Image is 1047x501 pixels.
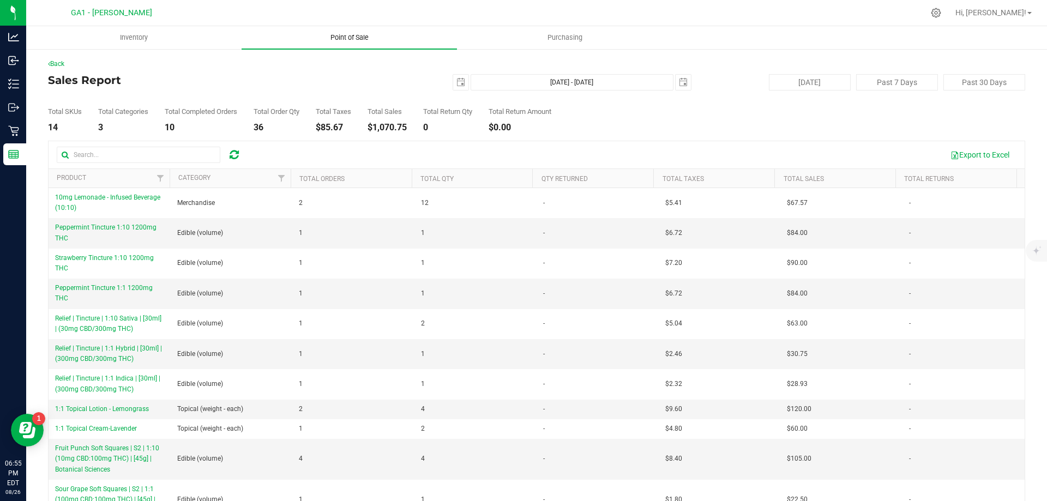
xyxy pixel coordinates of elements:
a: Point of Sale [242,26,457,49]
span: 1 [421,288,425,299]
span: 4 [421,454,425,464]
span: Topical (weight - each) [177,424,243,434]
span: Edible (volume) [177,288,223,299]
span: 1 [299,228,303,238]
span: $84.00 [787,228,808,238]
span: 2 [421,424,425,434]
div: Total Return Amount [489,108,551,115]
span: Relief | Tincture | 1:1 Hybrid | [30ml] | (300mg CBD/300mg THC) [55,345,162,363]
span: 4 [421,404,425,414]
span: 1 [299,349,303,359]
span: - [543,379,545,389]
span: Edible (volume) [177,318,223,329]
span: $67.57 [787,198,808,208]
button: Past 30 Days [943,74,1025,90]
span: - [909,318,911,329]
span: - [543,349,545,359]
span: - [909,228,911,238]
span: Edible (volume) [177,228,223,238]
span: $4.80 [665,424,682,434]
span: - [909,424,911,434]
span: 1 [299,258,303,268]
span: Relief | Tincture | 1:1 Indica | [30ml] | (300mg CBD/300mg THC) [55,375,160,393]
iframe: Resource center [11,414,44,446]
span: $60.00 [787,424,808,434]
span: $105.00 [787,454,811,464]
span: 1 [299,379,303,389]
span: - [543,454,545,464]
div: 0 [423,123,472,132]
div: Total Categories [98,108,148,115]
span: 2 [299,198,303,208]
a: Purchasing [457,26,672,49]
span: 10mg Lemonade - Infused Beverage (10:10) [55,194,160,212]
inline-svg: Analytics [8,32,19,43]
span: 12 [421,198,429,208]
span: - [543,258,545,268]
span: $7.20 [665,258,682,268]
inline-svg: Reports [8,149,19,160]
span: - [543,288,545,299]
span: Point of Sale [316,33,383,43]
div: 36 [254,123,299,132]
span: - [543,404,545,414]
span: $90.00 [787,258,808,268]
button: Past 7 Days [856,74,938,90]
span: 1 [299,424,303,434]
span: $2.32 [665,379,682,389]
button: [DATE] [769,74,851,90]
span: - [909,349,911,359]
span: Hi, [PERSON_NAME]! [955,8,1026,17]
span: $6.72 [665,228,682,238]
span: Merchandise [177,198,215,208]
span: $30.75 [787,349,808,359]
span: $120.00 [787,404,811,414]
span: 4 [299,454,303,464]
a: Total Qty [420,175,454,183]
span: 1 [421,349,425,359]
span: $6.72 [665,288,682,299]
span: - [543,318,545,329]
span: 1:1 Topical Cream-Lavender [55,425,137,432]
span: - [909,288,911,299]
div: 3 [98,123,148,132]
div: Total SKUs [48,108,82,115]
span: Peppermint Tincture 1:1 1200mg THC [55,284,153,302]
span: - [543,228,545,238]
button: Export to Excel [943,146,1016,164]
span: - [909,454,911,464]
a: Category [178,174,210,182]
span: $5.04 [665,318,682,329]
span: Relief | Tincture | 1:10 Sativa | [30ml] | (30mg CBD/300mg THC) [55,315,161,333]
span: $84.00 [787,288,808,299]
span: 2 [421,318,425,329]
span: select [453,75,468,90]
div: Total Order Qty [254,108,299,115]
span: - [543,424,545,434]
span: $5.41 [665,198,682,208]
a: Filter [273,169,291,188]
span: 1 [299,318,303,329]
a: Qty Returned [541,175,588,183]
span: 1 [421,228,425,238]
span: select [676,75,691,90]
inline-svg: Inventory [8,79,19,89]
span: - [909,258,911,268]
span: 1 [421,379,425,389]
span: 1 [299,288,303,299]
span: Edible (volume) [177,349,223,359]
span: - [909,404,911,414]
a: Total Returns [904,175,954,183]
div: $0.00 [489,123,551,132]
span: Peppermint Tincture 1:10 1200mg THC [55,224,157,242]
inline-svg: Inbound [8,55,19,66]
input: Search... [57,147,220,163]
span: 1 [421,258,425,268]
inline-svg: Outbound [8,102,19,113]
span: Topical (weight - each) [177,404,243,414]
p: 06:55 PM EDT [5,458,21,488]
span: 1:1 Topical Lotion - Lemongrass [55,405,149,413]
span: $9.60 [665,404,682,414]
span: 2 [299,404,303,414]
